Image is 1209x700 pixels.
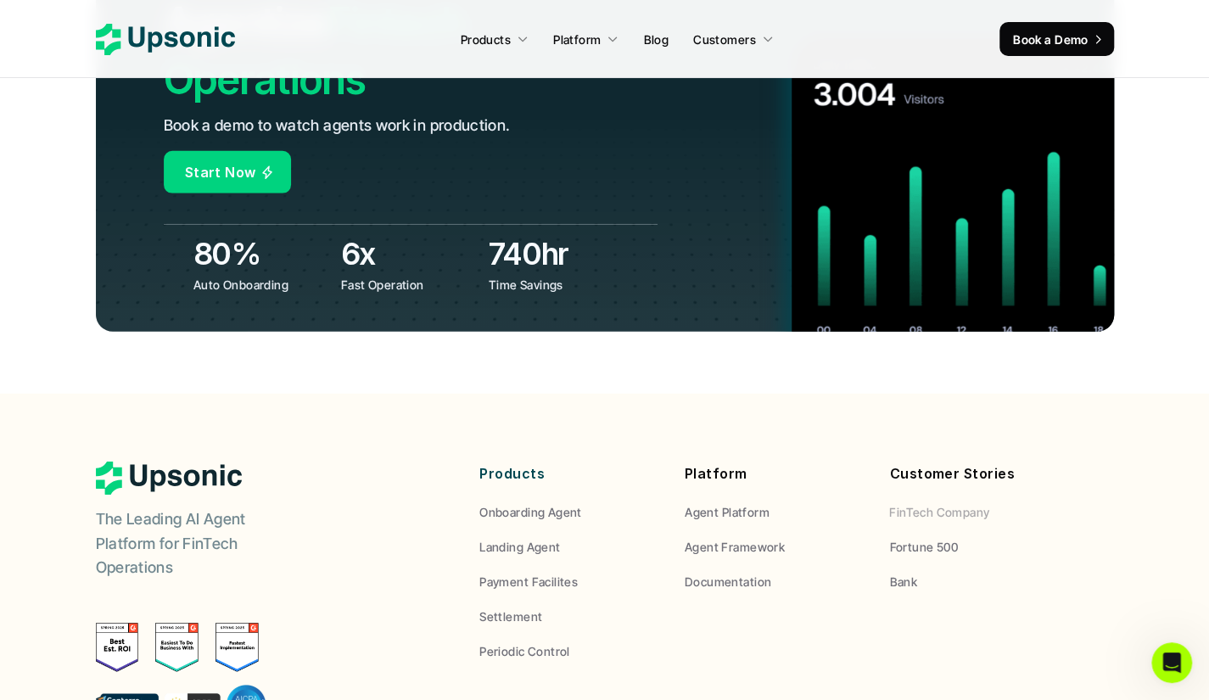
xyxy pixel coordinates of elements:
[193,276,328,294] p: Auto Onboarding
[341,276,476,294] p: Fast Operation
[479,503,582,521] p: Onboarding Agent
[553,31,601,48] p: Platform
[889,538,958,556] p: Fortune 500
[889,503,989,521] p: FinTech Company
[164,151,291,193] a: Start Now
[96,507,308,580] p: The Leading AI Agent Platform for FinTech Operations
[193,232,333,275] h3: 80%
[341,232,480,275] h3: 6x
[1013,31,1089,48] p: Book a Demo
[685,538,785,556] p: Agent Framework
[889,573,917,591] p: Bank
[889,462,1069,486] p: Customer Stories
[685,573,865,591] a: Documentation
[479,642,570,660] p: Periodic Control
[479,608,542,625] p: Settlement
[489,232,628,275] h3: 740hr
[479,573,578,591] p: Payment Facilites
[1151,642,1192,683] iframe: Intercom live chat
[643,31,669,48] p: Blog
[479,503,659,521] a: Onboarding Agent
[164,114,511,138] p: Book a demo to watch agents work in production.
[461,31,511,48] p: Products
[479,462,659,486] p: Products
[451,24,539,54] a: Products
[685,573,771,591] p: Documentation
[489,276,624,294] p: Time Savings
[693,31,756,48] p: Customers
[185,160,256,185] p: Start Now
[685,462,865,486] p: Platform
[685,503,770,521] p: Agent Platform
[633,24,679,54] a: Blog
[479,538,560,556] p: Landing Agent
